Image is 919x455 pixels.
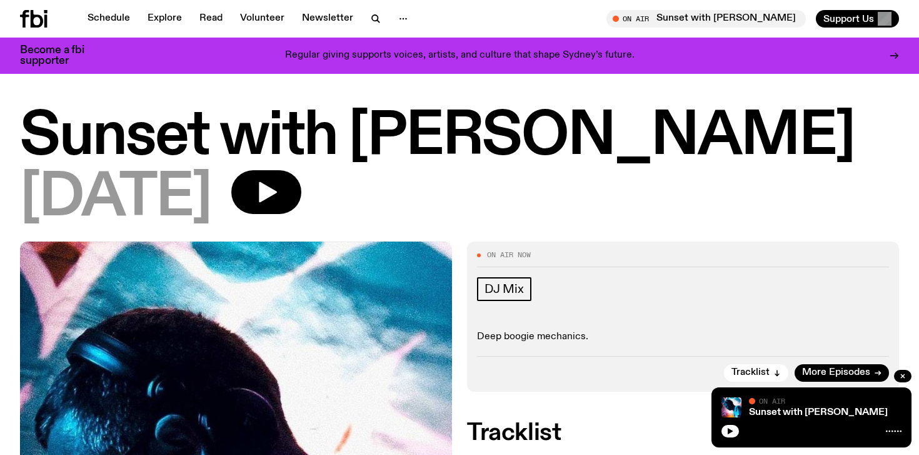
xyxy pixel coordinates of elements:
span: [DATE] [20,170,211,227]
span: More Episodes [802,368,870,377]
span: On Air Now [487,252,531,258]
span: On Air [759,397,785,405]
button: Support Us [816,10,899,28]
a: Volunteer [233,10,292,28]
a: More Episodes [795,364,889,382]
a: Schedule [80,10,138,28]
button: Tracklist [724,364,788,382]
a: Read [192,10,230,28]
a: Newsletter [294,10,361,28]
span: DJ Mix [485,282,524,296]
p: Regular giving supports voices, artists, and culture that shape Sydney’s future. [285,50,635,61]
a: Explore [140,10,189,28]
h1: Sunset with [PERSON_NAME] [20,109,899,165]
img: Simon Caldwell stands side on, looking downwards. He has headphones on. Behind him is a brightly ... [721,397,741,417]
a: Sunset with [PERSON_NAME] [749,407,888,417]
button: On AirSunset with [PERSON_NAME] [606,10,806,28]
h3: Become a fbi supporter [20,45,100,66]
span: Support Us [823,13,874,24]
p: Deep boogie mechanics. [477,331,889,343]
a: DJ Mix [477,277,531,301]
span: Tracklist [731,368,770,377]
h2: Tracklist [467,422,899,444]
